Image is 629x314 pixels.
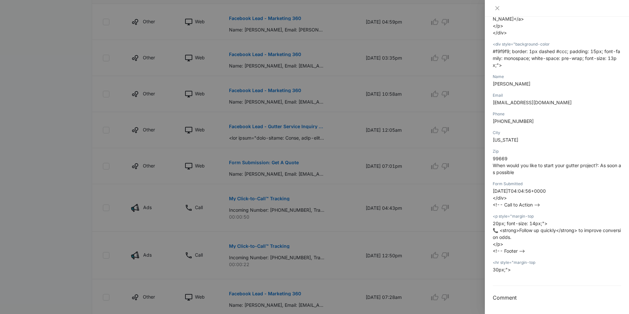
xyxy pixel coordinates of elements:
[493,111,621,117] div: Phone
[493,294,621,302] h3: Comment
[493,202,540,207] span: <!-- Call to Action -->
[493,5,502,11] button: Close
[493,23,503,29] span: </p>
[493,49,620,68] span: #f9f9f9; border: 1px dashed #ccc; padding: 15px; font-family: monospace; white-space: pre-wrap; f...
[493,130,621,136] div: City
[493,260,621,265] div: <hr style="margin-top
[493,92,621,98] div: Email
[493,267,511,272] span: 30px;">
[493,181,621,187] div: Form Submitted
[493,227,621,240] span: 📞 <strong>Follow up quickly</strong> to improve conversion odds.
[493,100,572,105] span: [EMAIL_ADDRESS][DOMAIN_NAME]
[493,163,621,175] span: When would you like to start your gutter project?: As soon as possible
[493,74,621,80] div: Name
[493,195,507,201] span: </div>
[493,30,507,35] span: </div>
[493,213,621,219] div: <p style="margin-top
[493,156,507,161] span: 99669
[493,81,530,87] span: [PERSON_NAME]
[495,6,500,11] span: close
[493,118,534,124] span: [PHONE_NUMBER]
[493,148,621,154] div: Zip
[493,137,518,143] span: [US_STATE]
[493,41,621,47] div: <div style="background-color
[493,241,503,247] span: </p>
[493,248,525,254] span: <!-- Footer -->
[493,188,546,194] span: [DATE]T04:04:56+0000
[493,221,547,226] span: 20px; font-size: 14px;">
